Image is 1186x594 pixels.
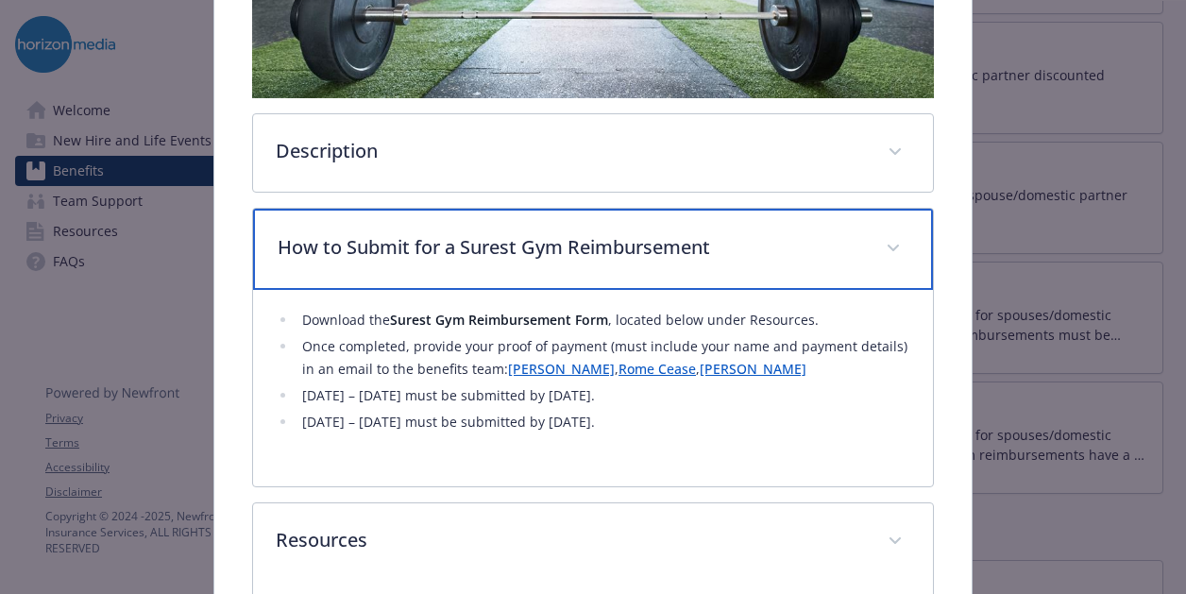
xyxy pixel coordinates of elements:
[296,411,910,433] li: [DATE] – [DATE] must be submitted by [DATE].
[618,360,696,378] a: Rome Cease
[296,335,910,381] li: Once completed, provide your proof of payment (must include your name and payment details) in an ...
[253,209,933,290] div: How to Submit for a Surest Gym Reimbursement
[296,309,910,331] li: Download the , located below under Resources.
[276,526,865,554] p: Resources
[296,384,910,407] li: [DATE] – [DATE] must be submitted by [DATE].
[390,311,608,329] strong: Surest Gym Reimbursement Form
[508,360,615,378] a: [PERSON_NAME]
[276,137,865,165] p: Description
[700,360,806,378] a: [PERSON_NAME]
[278,233,863,262] p: How to Submit for a Surest Gym Reimbursement
[253,503,933,581] div: Resources
[253,114,933,192] div: Description
[253,290,933,486] div: How to Submit for a Surest Gym Reimbursement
